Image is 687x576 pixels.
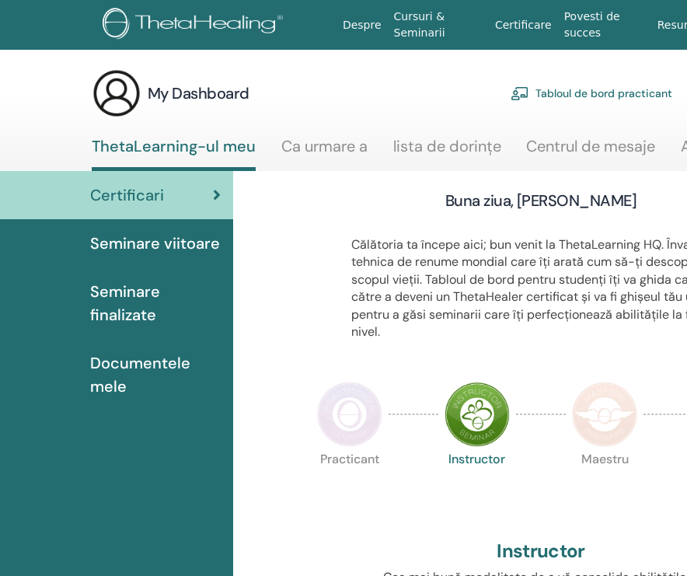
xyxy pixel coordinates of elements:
[445,382,510,447] img: Instructor
[526,137,655,167] a: Centrul de mesaje
[92,68,141,118] img: generic-user-icon.jpg
[572,382,637,447] img: Master
[281,137,368,167] a: Ca urmare a
[393,137,501,167] a: lista de dorințe
[317,382,382,447] img: Practitioner
[103,8,288,43] img: logo.png
[497,540,585,563] h2: Instructor
[511,76,672,110] a: Tabloul de bord practicant
[489,11,558,40] a: Certificare
[90,280,221,326] span: Seminare finalizate
[148,82,249,104] h3: My Dashboard
[558,2,651,47] a: Povesti de succes
[511,86,529,100] img: chalkboard-teacher.svg
[317,453,382,518] p: Practicant
[388,2,489,47] a: Cursuri & Seminarii
[572,453,637,518] p: Maestru
[445,190,636,211] h3: Buna ziua, [PERSON_NAME]
[90,232,220,255] span: Seminare viitoare
[90,351,221,398] span: Documentele mele
[337,11,388,40] a: Despre
[92,137,256,171] a: ThetaLearning-ul meu
[90,183,164,207] span: Certificari
[445,453,510,518] p: Instructor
